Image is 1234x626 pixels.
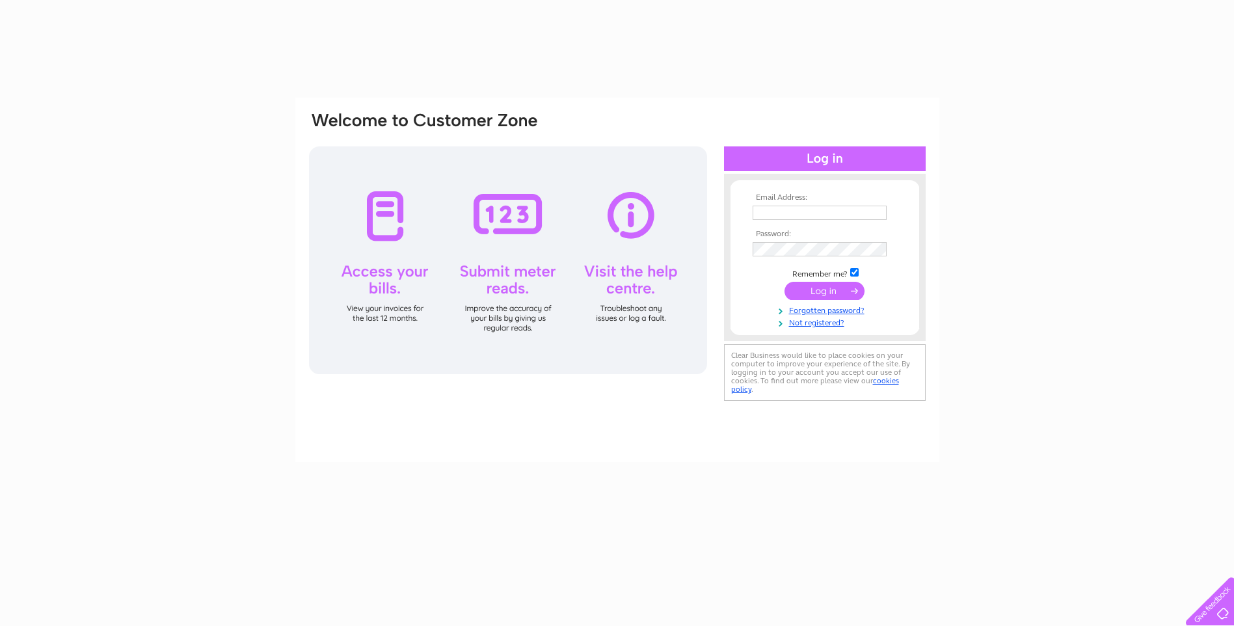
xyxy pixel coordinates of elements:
[749,266,900,279] td: Remember me?
[749,230,900,239] th: Password:
[753,316,900,328] a: Not registered?
[724,344,926,401] div: Clear Business would like to place cookies on your computer to improve your experience of the sit...
[753,303,900,316] a: Forgotten password?
[749,193,900,202] th: Email Address:
[731,376,899,394] a: cookies policy
[785,282,865,300] input: Submit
